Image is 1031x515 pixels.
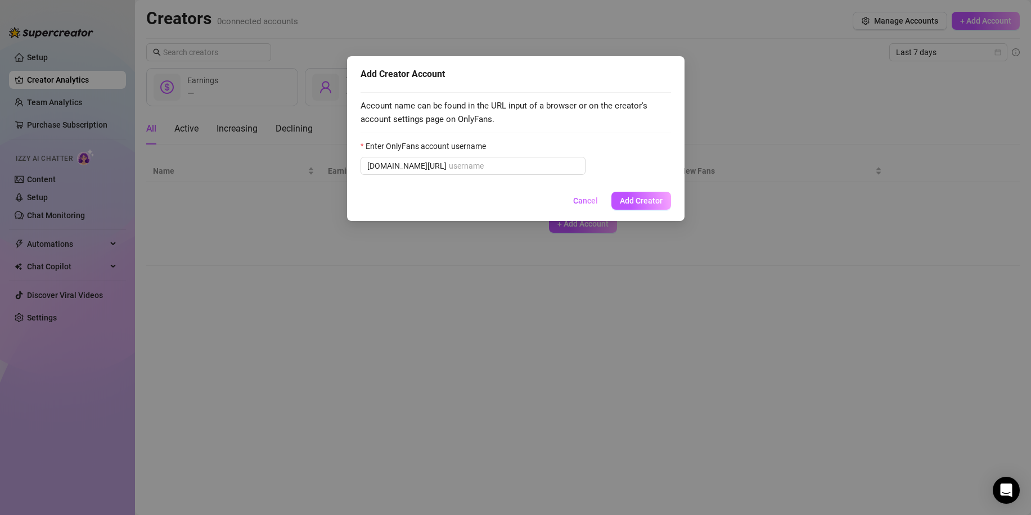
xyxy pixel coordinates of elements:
[573,196,598,205] span: Cancel
[361,140,493,152] label: Enter OnlyFans account username
[564,192,607,210] button: Cancel
[367,160,447,172] span: [DOMAIN_NAME][URL]
[620,196,663,205] span: Add Creator
[449,160,579,172] input: Enter OnlyFans account username
[993,477,1020,504] div: Open Intercom Messenger
[361,100,671,126] span: Account name can be found in the URL input of a browser or on the creator's account settings page...
[361,67,671,81] div: Add Creator Account
[611,192,671,210] button: Add Creator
